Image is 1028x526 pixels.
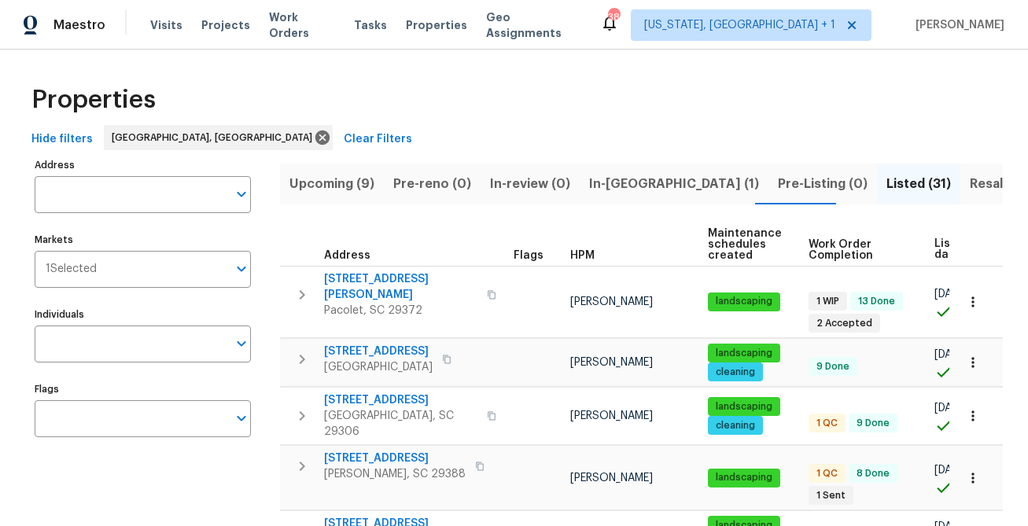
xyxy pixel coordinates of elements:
span: [DATE] [934,289,967,300]
span: Maestro [53,17,105,33]
span: 8 Done [850,467,896,480]
span: HPM [570,250,595,261]
span: [DATE] [934,349,967,360]
span: Address [324,250,370,261]
span: Pacolet, SC 29372 [324,303,477,318]
span: 1 WIP [810,295,846,308]
span: Hide filters [31,130,93,149]
span: cleaning [709,366,761,379]
div: 38 [608,9,619,25]
label: Markets [35,235,251,245]
span: In-review (0) [490,173,570,195]
span: [PERSON_NAME] [570,410,653,421]
span: [PERSON_NAME] [570,357,653,368]
span: [PERSON_NAME], SC 29388 [324,466,466,482]
span: Clear Filters [344,130,412,149]
label: Flags [35,384,251,394]
span: Visits [150,17,182,33]
span: 1 QC [810,417,844,430]
button: Hide filters [25,125,99,154]
span: Maintenance schedules created [708,228,782,261]
span: [PERSON_NAME] [570,473,653,484]
span: [GEOGRAPHIC_DATA], [GEOGRAPHIC_DATA] [112,130,319,145]
span: [PERSON_NAME] [570,296,653,307]
span: Work Orders [269,9,335,41]
button: Open [230,183,252,205]
span: [DATE] [934,465,967,476]
span: landscaping [709,471,779,484]
span: 2 Accepted [810,317,879,330]
div: [GEOGRAPHIC_DATA], [GEOGRAPHIC_DATA] [104,125,333,150]
span: List date [934,238,960,260]
span: cleaning [709,419,761,432]
span: Properties [406,17,467,33]
button: Clear Filters [337,125,418,154]
span: 1 Sent [810,489,852,502]
span: Flags [514,250,543,261]
span: Tasks [354,20,387,31]
label: Individuals [35,310,251,319]
span: [US_STATE], [GEOGRAPHIC_DATA] + 1 [644,17,835,33]
span: 9 Done [810,360,856,373]
span: In-[GEOGRAPHIC_DATA] (1) [589,173,759,195]
span: [DATE] [934,403,967,414]
span: 13 Done [852,295,901,308]
span: Geo Assignments [486,9,581,41]
span: Projects [201,17,250,33]
button: Open [230,333,252,355]
span: Work Order Completion [809,239,908,261]
span: [STREET_ADDRESS] [324,392,477,408]
span: [STREET_ADDRESS] [324,344,433,359]
span: landscaping [709,400,779,414]
span: landscaping [709,347,779,360]
span: Listed (31) [886,173,951,195]
span: [STREET_ADDRESS][PERSON_NAME] [324,271,477,303]
span: Upcoming (9) [289,173,374,195]
button: Open [230,407,252,429]
span: [GEOGRAPHIC_DATA], SC 29306 [324,408,477,440]
span: [STREET_ADDRESS] [324,451,466,466]
span: 9 Done [850,417,896,430]
label: Address [35,160,251,170]
span: Properties [31,92,156,108]
span: 1 Selected [46,263,97,276]
span: 1 QC [810,467,844,480]
span: [GEOGRAPHIC_DATA] [324,359,433,375]
span: Pre-reno (0) [393,173,471,195]
span: landscaping [709,295,779,308]
span: Pre-Listing (0) [778,173,868,195]
span: [PERSON_NAME] [909,17,1004,33]
button: Open [230,258,252,280]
